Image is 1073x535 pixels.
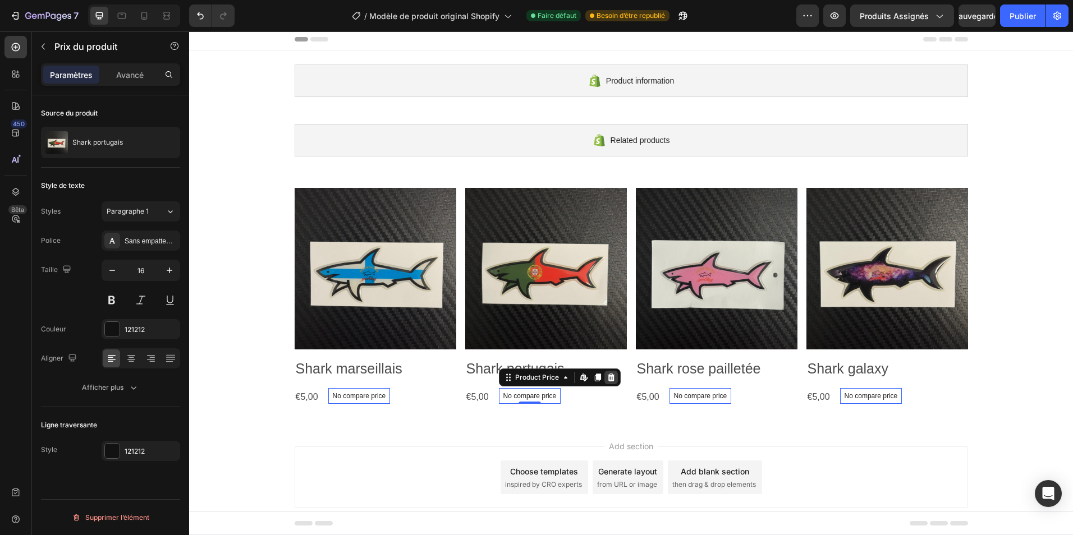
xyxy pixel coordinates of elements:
[1035,480,1062,507] div: Ouvrez Intercom Messenger
[41,509,180,527] button: Supprimer l’élément
[41,265,58,275] font: Taille
[314,361,368,368] p: No compare price
[4,4,84,27] button: 7
[74,9,79,22] p: 7
[617,357,642,375] div: €5,00
[41,420,97,430] font: Ligne traversante
[41,324,66,334] font: Couleur
[85,511,149,524] font: Supprimer l’élément
[321,434,389,446] div: Choose templates
[850,4,954,27] button: Produits assignés
[447,156,608,318] a: Shark rose pailletée
[417,43,485,56] span: Product information
[408,448,468,458] span: from URL or image
[617,156,779,318] a: Shark galaxy
[189,31,1073,535] iframe: Design area
[125,325,177,335] div: 121212
[82,382,123,393] font: Afficher plus
[50,69,93,81] p: Paramètres
[11,119,27,128] div: 450
[364,10,367,22] span: /
[276,357,301,375] div: €5,00
[316,448,393,458] span: inspired by CRO experts
[41,181,85,191] font: Style de texte
[107,206,149,216] span: Paragraphe 1
[447,357,471,375] div: €5,00
[41,445,57,455] font: Style
[41,377,180,398] button: Afficher plus
[41,236,61,246] font: Police
[538,11,576,21] span: Faire défaut
[106,327,267,348] h2: Shark marseillais
[106,156,267,318] a: Shark marseillais
[276,156,438,318] a: Shark portugais
[41,206,61,216] font: Styles
[421,102,481,116] span: Related products
[415,409,469,421] span: Add section
[54,40,150,53] p: Product Price
[953,11,1001,21] span: Sauvegarder
[41,353,63,363] font: Aligner
[102,201,180,222] button: Paragraphe 1
[485,361,538,368] p: No compare price
[1010,10,1036,22] font: Publier
[116,69,144,81] p: Avancé
[369,10,499,22] span: Modèle de produit original Shopify
[106,357,130,375] div: €5,00
[1000,4,1046,27] button: Publier
[45,131,68,154] img: Caractéristique du produit IMG
[276,327,438,348] h2: Shark portugais
[144,361,197,368] p: No compare price
[655,361,709,368] p: No compare price
[860,10,929,22] span: Produits assignés
[324,341,372,351] div: Product Price
[125,236,177,246] div: Sans empattement
[492,434,560,446] div: Add blank section
[447,327,608,348] h2: Shark rose pailletée
[617,327,779,348] h2: Shark galaxy
[41,108,98,118] font: Source du produit
[72,139,123,146] p: Shark portugais
[959,4,996,27] button: Sauvegarder
[597,11,665,21] span: Besoin d’être republié
[189,4,235,27] div: Annuler/Rétablir
[409,434,468,446] div: Generate layout
[8,205,27,214] div: Bêta
[125,446,177,456] div: 121212
[483,448,567,458] span: then drag & drop elements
